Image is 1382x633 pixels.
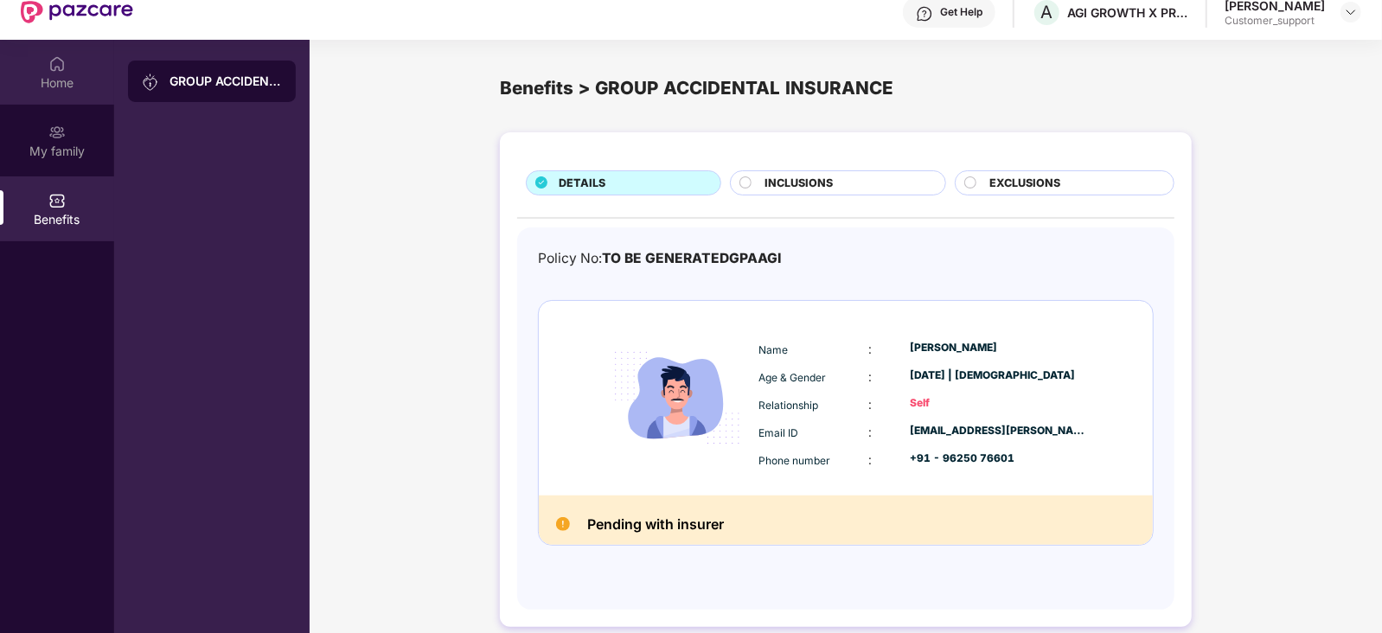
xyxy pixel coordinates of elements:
div: AGI GROWTH X PRIVATE LIMITED [1067,4,1188,21]
div: Policy No: [538,248,781,270]
div: [DATE] | [DEMOGRAPHIC_DATA] [910,368,1088,384]
h2: Pending with insurer [587,513,724,536]
span: TO BE GENERATEDGPAAGI [602,250,781,266]
img: svg+xml;base64,PHN2ZyBpZD0iSGVscC0zMngzMiIgeG1sbnM9Imh0dHA6Ly93d3cudzMub3JnLzIwMDAvc3ZnIiB3aWR0aD... [916,5,933,22]
span: Email ID [759,426,799,439]
div: Customer_support [1225,14,1325,28]
span: INCLUSIONS [765,175,833,192]
img: svg+xml;base64,PHN2ZyB3aWR0aD0iMjAiIGhlaWdodD0iMjAiIHZpZXdCb3g9IjAgMCAyMCAyMCIgZmlsbD0ibm9uZSIgeG... [48,124,66,141]
span: : [868,369,872,384]
span: Phone number [759,454,831,467]
img: svg+xml;base64,PHN2ZyB3aWR0aD0iMjAiIGhlaWdodD0iMjAiIHZpZXdCb3g9IjAgMCAyMCAyMCIgZmlsbD0ibm9uZSIgeG... [142,74,159,91]
span: A [1041,2,1053,22]
span: : [868,342,872,356]
img: svg+xml;base64,PHN2ZyBpZD0iRHJvcGRvd24tMzJ4MzIiIHhtbG5zPSJodHRwOi8vd3d3LnczLm9yZy8yMDAwL3N2ZyIgd2... [1344,5,1358,19]
div: GROUP ACCIDENTAL INSURANCE [170,73,282,90]
span: : [868,425,872,439]
div: +91 - 96250 76601 [910,451,1088,467]
span: Name [759,343,789,356]
span: EXCLUSIONS [990,175,1061,192]
img: New Pazcare Logo [21,1,133,23]
div: Get Help [940,5,982,19]
span: Age & Gender [759,371,827,384]
img: svg+xml;base64,PHN2ZyBpZD0iSG9tZSIgeG1sbnM9Imh0dHA6Ly93d3cudzMub3JnLzIwMDAvc3ZnIiB3aWR0aD0iMjAiIG... [48,55,66,73]
div: [PERSON_NAME] [910,340,1088,356]
span: : [868,397,872,412]
img: Pending [556,517,570,531]
div: Benefits > GROUP ACCIDENTAL INSURANCE [500,74,1192,102]
img: svg+xml;base64,PHN2ZyBpZD0iQmVuZWZpdHMiIHhtbG5zPSJodHRwOi8vd3d3LnczLm9yZy8yMDAwL3N2ZyIgd2lkdGg9Ij... [48,192,66,209]
span: DETAILS [559,175,605,192]
img: icon [599,320,755,476]
span: Relationship [759,399,819,412]
span: : [868,452,872,467]
div: Self [910,395,1088,412]
div: [EMAIL_ADDRESS][PERSON_NAME][DOMAIN_NAME] [910,423,1088,439]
